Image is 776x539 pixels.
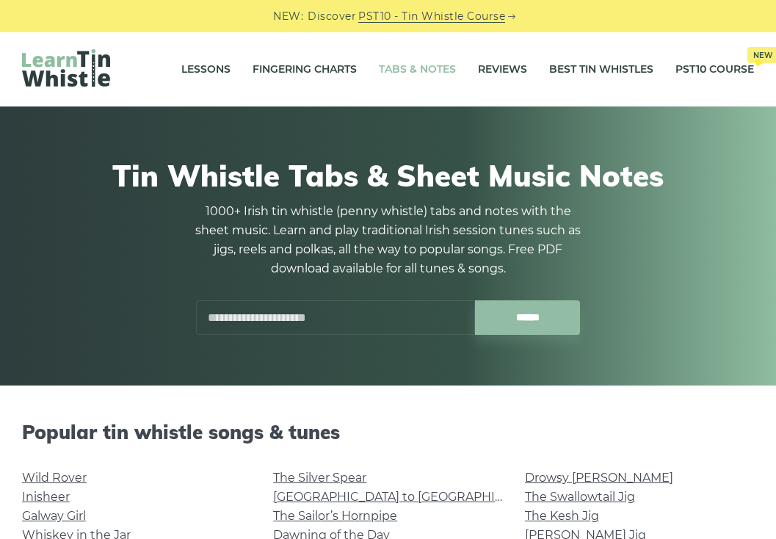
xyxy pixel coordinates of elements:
[29,158,747,193] h1: Tin Whistle Tabs & Sheet Music Notes
[675,51,754,88] a: PST10 CourseNew
[379,51,456,88] a: Tabs & Notes
[525,509,599,523] a: The Kesh Jig
[525,490,635,504] a: The Swallowtail Jig
[478,51,527,88] a: Reviews
[549,51,653,88] a: Best Tin Whistles
[273,490,544,504] a: [GEOGRAPHIC_DATA] to [GEOGRAPHIC_DATA]
[22,471,87,485] a: Wild Rover
[273,471,366,485] a: The Silver Spear
[22,421,754,444] h2: Popular tin whistle songs & tunes
[22,490,70,504] a: Inisheer
[181,51,231,88] a: Lessons
[525,471,673,485] a: Drowsy [PERSON_NAME]
[273,509,397,523] a: The Sailor’s Hornpipe
[22,49,110,87] img: LearnTinWhistle.com
[253,51,357,88] a: Fingering Charts
[190,202,587,278] p: 1000+ Irish tin whistle (penny whistle) tabs and notes with the sheet music. Learn and play tradi...
[22,509,86,523] a: Galway Girl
